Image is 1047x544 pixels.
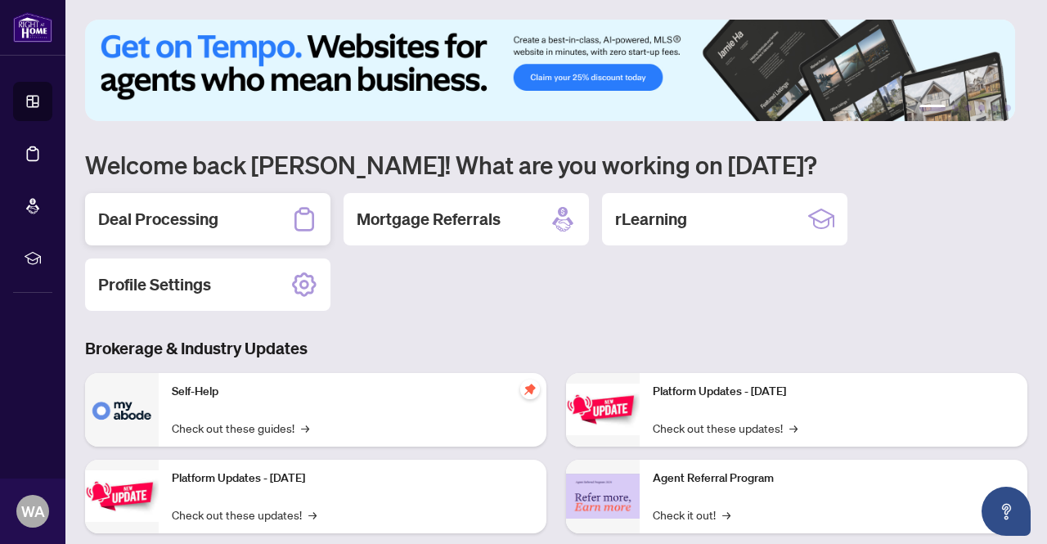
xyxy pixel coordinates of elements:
a: Check it out!→ [653,506,730,524]
h1: Welcome back [PERSON_NAME]! What are you working on [DATE]? [85,149,1027,180]
h2: Deal Processing [98,208,218,231]
a: Check out these guides!→ [172,419,309,437]
button: 4 [978,105,985,111]
img: Agent Referral Program [566,474,640,519]
span: → [308,506,317,524]
span: → [301,419,309,437]
p: Self-Help [172,383,533,401]
h2: Profile Settings [98,273,211,296]
a: Check out these updates!→ [653,419,798,437]
p: Platform Updates - [DATE] [653,383,1014,401]
img: Self-Help [85,373,159,447]
button: 2 [952,105,959,111]
h2: rLearning [615,208,687,231]
img: logo [13,12,52,43]
button: 1 [919,105,946,111]
img: Slide 0 [85,20,1015,121]
h3: Brokerage & Industry Updates [85,337,1027,360]
span: → [722,506,730,524]
button: Open asap [982,487,1031,536]
h2: Mortgage Referrals [357,208,501,231]
button: 3 [965,105,972,111]
p: Platform Updates - [DATE] [172,470,533,488]
span: pushpin [520,380,540,399]
p: Agent Referral Program [653,470,1014,488]
button: 6 [1004,105,1011,111]
img: Platform Updates - September 16, 2025 [85,470,159,522]
img: Platform Updates - June 23, 2025 [566,384,640,435]
a: Check out these updates!→ [172,506,317,524]
button: 5 [991,105,998,111]
span: → [789,419,798,437]
span: WA [21,500,45,523]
